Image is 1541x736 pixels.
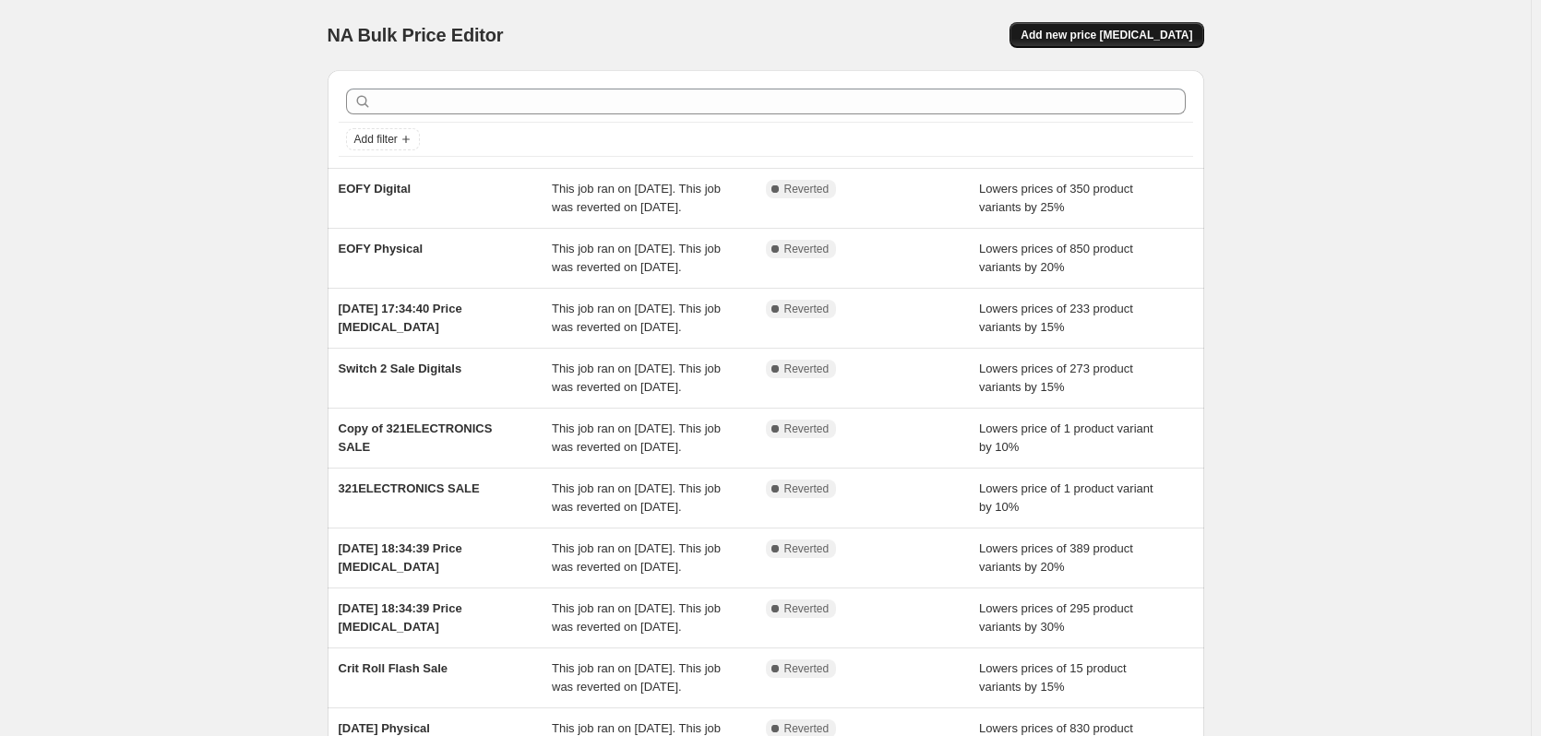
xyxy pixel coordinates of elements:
[979,302,1133,334] span: Lowers prices of 233 product variants by 15%
[552,541,721,574] span: This job ran on [DATE]. This job was reverted on [DATE].
[784,242,830,256] span: Reverted
[784,481,830,496] span: Reverted
[979,481,1153,514] span: Lowers price of 1 product variant by 10%
[784,302,830,316] span: Reverted
[784,362,830,376] span: Reverted
[979,601,1133,634] span: Lowers prices of 295 product variants by 30%
[1021,28,1192,42] span: Add new price [MEDICAL_DATA]
[784,182,830,196] span: Reverted
[552,182,721,214] span: This job ran on [DATE]. This job was reverted on [DATE].
[784,601,830,616] span: Reverted
[784,721,830,736] span: Reverted
[339,601,462,634] span: [DATE] 18:34:39 Price [MEDICAL_DATA]
[552,421,721,454] span: This job ran on [DATE]. This job was reverted on [DATE].
[339,721,430,735] span: [DATE] Physical
[354,132,398,147] span: Add filter
[979,242,1133,274] span: Lowers prices of 850 product variants by 20%
[552,302,721,334] span: This job ran on [DATE]. This job was reverted on [DATE].
[328,25,504,45] span: NA Bulk Price Editor
[552,481,721,514] span: This job ran on [DATE]. This job was reverted on [DATE].
[339,481,480,495] span: 321ELECTRONICS SALE
[346,128,420,150] button: Add filter
[979,362,1133,394] span: Lowers prices of 273 product variants by 15%
[979,421,1153,454] span: Lowers price of 1 product variant by 10%
[339,182,412,196] span: EOFY Digital
[339,362,462,375] span: Switch 2 Sale Digitals
[552,661,721,694] span: This job ran on [DATE]. This job was reverted on [DATE].
[979,661,1127,694] span: Lowers prices of 15 product variants by 15%
[339,302,462,334] span: [DATE] 17:34:40 Price [MEDICAL_DATA]
[339,242,424,255] span: EOFY Physical
[339,421,493,454] span: Copy of 321ELECTRONICS SALE
[979,182,1133,214] span: Lowers prices of 350 product variants by 25%
[552,362,721,394] span: This job ran on [DATE]. This job was reverted on [DATE].
[784,541,830,556] span: Reverted
[979,541,1133,574] span: Lowers prices of 389 product variants by 20%
[552,242,721,274] span: This job ran on [DATE]. This job was reverted on [DATE].
[784,661,830,676] span: Reverted
[552,601,721,634] span: This job ran on [DATE]. This job was reverted on [DATE].
[339,541,462,574] span: [DATE] 18:34:39 Price [MEDICAL_DATA]
[1009,22,1203,48] button: Add new price [MEDICAL_DATA]
[339,661,448,675] span: Crit Roll Flash Sale
[784,421,830,436] span: Reverted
